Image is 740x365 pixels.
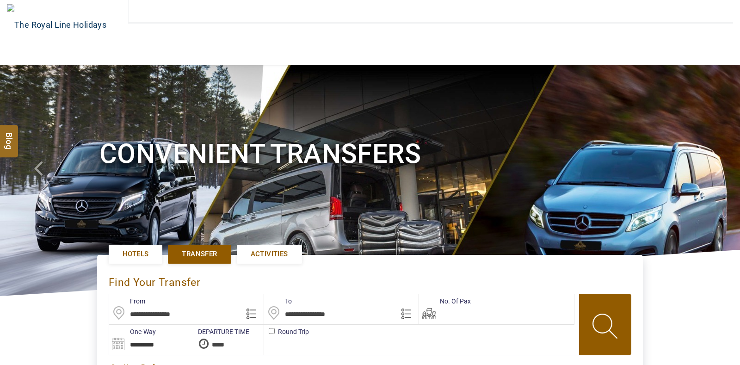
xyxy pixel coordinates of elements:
label: No. Of Pax [419,297,471,306]
span: Blog [3,132,15,140]
label: From [109,297,145,306]
label: One-Way [109,327,156,336]
img: The Royal Line Holidays [7,4,106,46]
span: Activities [251,249,288,259]
h1: Convenient Transfers [99,136,641,171]
a: Activities [237,245,302,264]
label: Round Trip [264,327,278,336]
span: Hotels [123,249,148,259]
a: Transfer [168,245,231,264]
label: To [264,297,292,306]
div: Find Your Transfer [109,266,203,294]
label: DEPARTURE TIME [193,327,249,336]
span: Transfer [182,249,217,259]
a: Hotels [109,245,162,264]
